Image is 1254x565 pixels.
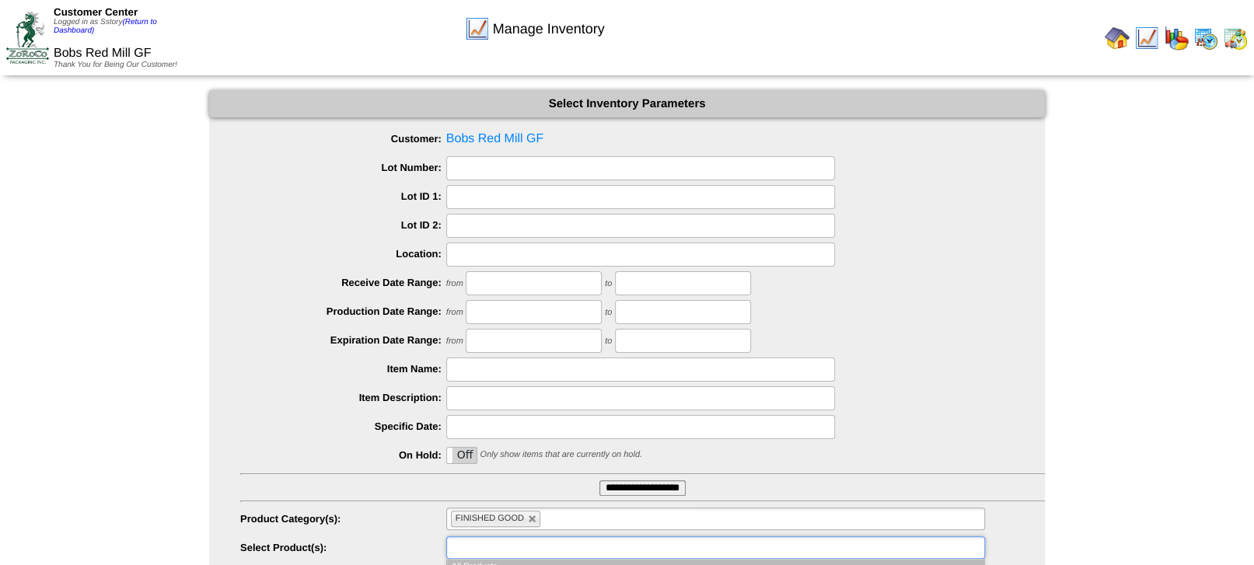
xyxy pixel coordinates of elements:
div: OnOff [446,447,477,464]
label: Product Category(s): [240,513,446,525]
label: Expiration Date Range: [240,334,446,346]
label: Lot ID 1: [240,190,446,202]
label: Off [447,448,477,463]
label: Customer: [240,133,446,145]
label: Item Name: [240,363,446,375]
span: Manage Inventory [493,21,605,37]
span: from [446,337,463,346]
span: to [605,279,612,288]
span: Customer Center [54,6,138,18]
img: line_graph.gif [465,16,490,41]
span: to [605,308,612,317]
img: line_graph.gif [1134,26,1159,51]
img: ZoRoCo_Logo(Green%26Foil)%20jpg.webp [6,12,49,64]
span: to [605,337,612,346]
label: Select Product(s): [240,542,446,553]
label: Specific Date: [240,420,446,432]
img: calendarprod.gif [1193,26,1218,51]
span: Bobs Red Mill GF [54,47,151,60]
label: Location: [240,248,446,260]
div: Select Inventory Parameters [209,90,1045,117]
label: Production Date Range: [240,305,446,317]
span: Thank You for Being Our Customer! [54,61,177,69]
a: (Return to Dashboard) [54,18,157,35]
img: graph.gif [1164,26,1189,51]
label: Receive Date Range: [240,277,446,288]
img: home.gif [1105,26,1130,51]
span: Only show items that are currently on hold. [480,450,641,459]
span: from [446,279,463,288]
span: FINISHED GOOD [456,514,524,523]
span: Bobs Red Mill GF [240,127,1045,151]
span: from [446,308,463,317]
label: Lot ID 2: [240,219,446,231]
label: Lot Number: [240,162,446,173]
span: Logged in as Sstory [54,18,157,35]
img: calendarinout.gif [1223,26,1248,51]
label: On Hold: [240,449,446,461]
label: Item Description: [240,392,446,403]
